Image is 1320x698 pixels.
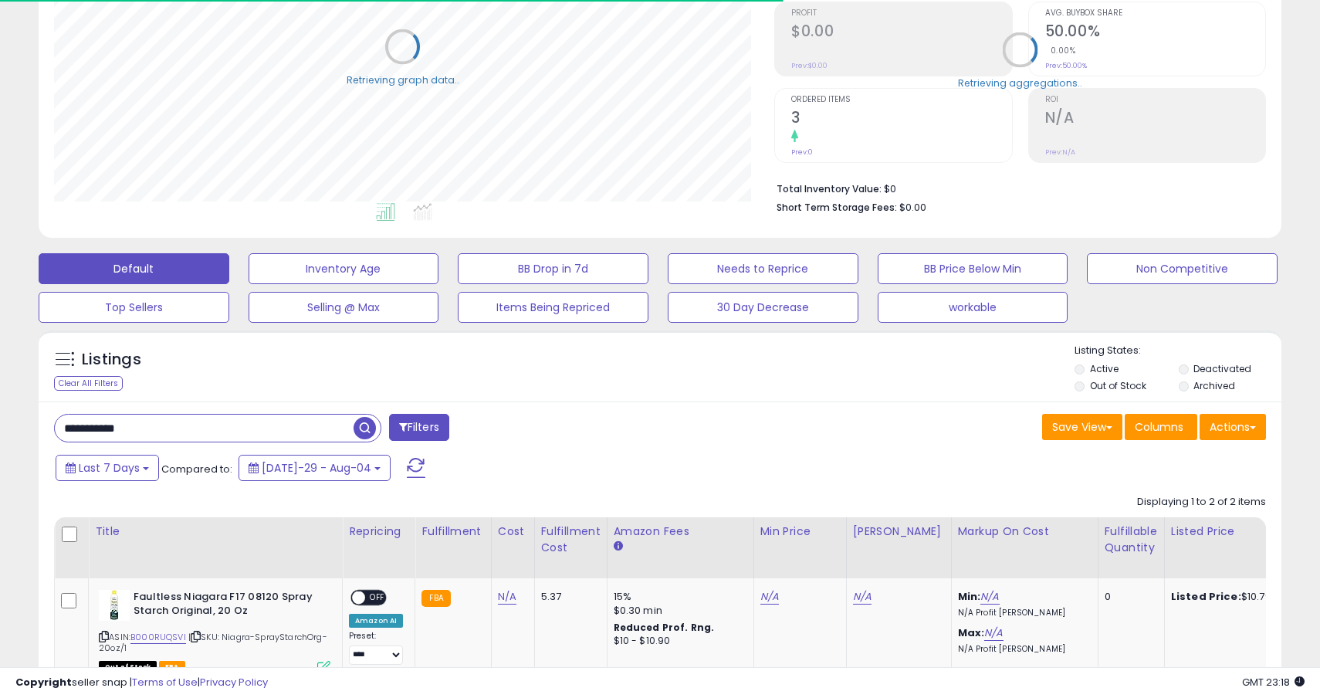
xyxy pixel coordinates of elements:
[984,625,1003,641] a: N/A
[79,460,140,476] span: Last 7 Days
[347,73,459,87] div: Retrieving graph data..
[1105,523,1158,556] div: Fulfillable Quantity
[1137,495,1266,510] div: Displaying 1 to 2 of 2 items
[349,614,403,628] div: Amazon AI
[958,625,985,640] b: Max:
[1075,344,1281,358] p: Listing States:
[853,523,945,540] div: [PERSON_NAME]
[249,253,439,284] button: Inventory Age
[134,590,321,622] b: Faultless Niagara F17 08120 Spray Starch Original, 20 Oz
[99,590,330,673] div: ASIN:
[668,292,858,323] button: 30 Day Decrease
[458,253,648,284] button: BB Drop in 7d
[130,631,186,644] a: B000RUQSVI
[760,589,779,605] a: N/A
[1105,590,1152,604] div: 0
[95,523,336,540] div: Title
[1200,414,1266,440] button: Actions
[161,462,232,476] span: Compared to:
[853,589,872,605] a: N/A
[498,589,516,605] a: N/A
[1042,414,1122,440] button: Save View
[958,523,1092,540] div: Markup on Cost
[498,523,528,540] div: Cost
[878,292,1068,323] button: workable
[614,635,742,648] div: $10 - $10.90
[1242,675,1305,690] span: 2025-08-12 23:18 GMT
[15,676,268,690] div: seller snap | |
[614,540,623,554] small: Amazon Fees.
[1171,589,1241,604] b: Listed Price:
[958,608,1086,618] p: N/A Profit [PERSON_NAME]
[458,292,648,323] button: Items Being Repriced
[200,675,268,690] a: Privacy Policy
[1125,414,1197,440] button: Columns
[39,292,229,323] button: Top Sellers
[614,621,715,634] b: Reduced Prof. Rng.
[614,590,742,604] div: 15%
[541,523,601,556] div: Fulfillment Cost
[56,455,159,481] button: Last 7 Days
[99,631,327,654] span: | SKU: Niagra-SprayStarchOrg-20oz/1
[421,590,450,607] small: FBA
[349,523,408,540] div: Repricing
[1135,419,1183,435] span: Columns
[54,376,123,391] div: Clear All Filters
[365,591,390,604] span: OFF
[82,349,141,371] h5: Listings
[614,604,742,618] div: $0.30 min
[99,590,130,621] img: 31yEpPtRjZS._SL40_.jpg
[262,460,371,476] span: [DATE]-29 - Aug-04
[39,253,229,284] button: Default
[760,523,840,540] div: Min Price
[421,523,484,540] div: Fulfillment
[980,589,999,605] a: N/A
[614,523,747,540] div: Amazon Fees
[958,644,1086,655] p: N/A Profit [PERSON_NAME]
[1087,253,1278,284] button: Non Competitive
[239,455,391,481] button: [DATE]-29 - Aug-04
[389,414,449,441] button: Filters
[541,590,595,604] div: 5.37
[1090,362,1119,375] label: Active
[249,292,439,323] button: Selling @ Max
[1193,362,1251,375] label: Deactivated
[878,253,1068,284] button: BB Price Below Min
[159,661,185,674] span: FBA
[668,253,858,284] button: Needs to Reprice
[99,661,157,674] span: All listings that are currently out of stock and unavailable for purchase on Amazon
[1171,523,1305,540] div: Listed Price
[15,675,72,690] strong: Copyright
[132,675,198,690] a: Terms of Use
[1090,379,1146,392] label: Out of Stock
[349,631,403,666] div: Preset:
[1171,590,1299,604] div: $10.79
[1193,379,1235,392] label: Archived
[951,517,1098,578] th: The percentage added to the cost of goods (COGS) that forms the calculator for Min & Max prices.
[958,76,1082,90] div: Retrieving aggregations..
[958,589,981,604] b: Min:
